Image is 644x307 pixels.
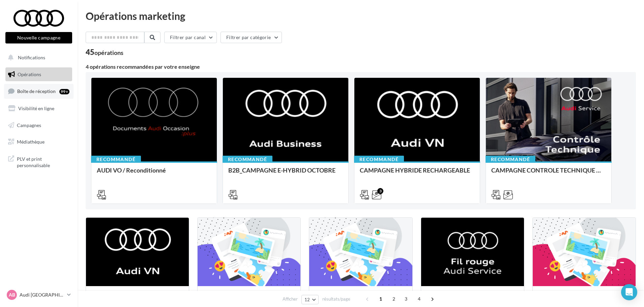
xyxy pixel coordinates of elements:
[17,154,69,169] span: PLV et print personnalisable
[5,288,72,301] a: AB Audi [GEOGRAPHIC_DATA]
[18,71,41,77] span: Opérations
[283,296,298,302] span: Afficher
[228,167,343,180] div: B2B_CAMPAGNE E-HYBRID OCTOBRE
[491,167,606,180] div: CAMPAGNE CONTROLE TECHNIQUE 25€ OCTOBRE
[91,156,141,163] div: Recommandé
[4,84,74,98] a: Boîte de réception99+
[4,67,74,82] a: Opérations
[486,156,535,163] div: Recommandé
[17,122,41,128] span: Campagnes
[4,152,74,172] a: PLV et print personnalisable
[401,294,411,304] span: 3
[17,139,45,145] span: Médiathèque
[221,32,282,43] button: Filtrer par catégorie
[322,296,350,302] span: résultats/page
[377,188,383,194] div: 3
[59,89,69,94] div: 99+
[360,167,474,180] div: CAMPAGNE HYBRIDE RECHARGEABLE
[18,55,45,60] span: Notifications
[97,167,211,180] div: AUDI VO / Reconditionné
[621,284,637,300] div: Open Intercom Messenger
[94,50,123,56] div: opérations
[223,156,272,163] div: Recommandé
[304,297,310,302] span: 12
[4,135,74,149] a: Médiathèque
[86,11,636,21] div: Opérations marketing
[4,118,74,132] a: Campagnes
[301,295,319,304] button: 12
[20,291,64,298] p: Audi [GEOGRAPHIC_DATA]
[354,156,404,163] div: Recommandé
[86,49,123,56] div: 45
[375,294,386,304] span: 1
[5,32,72,43] button: Nouvelle campagne
[4,101,74,116] a: Visibilité en ligne
[18,105,54,111] span: Visibilité en ligne
[17,88,56,94] span: Boîte de réception
[388,294,399,304] span: 2
[414,294,425,304] span: 4
[4,51,71,65] button: Notifications
[164,32,217,43] button: Filtrer par canal
[86,64,636,69] div: 4 opérations recommandées par votre enseigne
[9,291,15,298] span: AB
